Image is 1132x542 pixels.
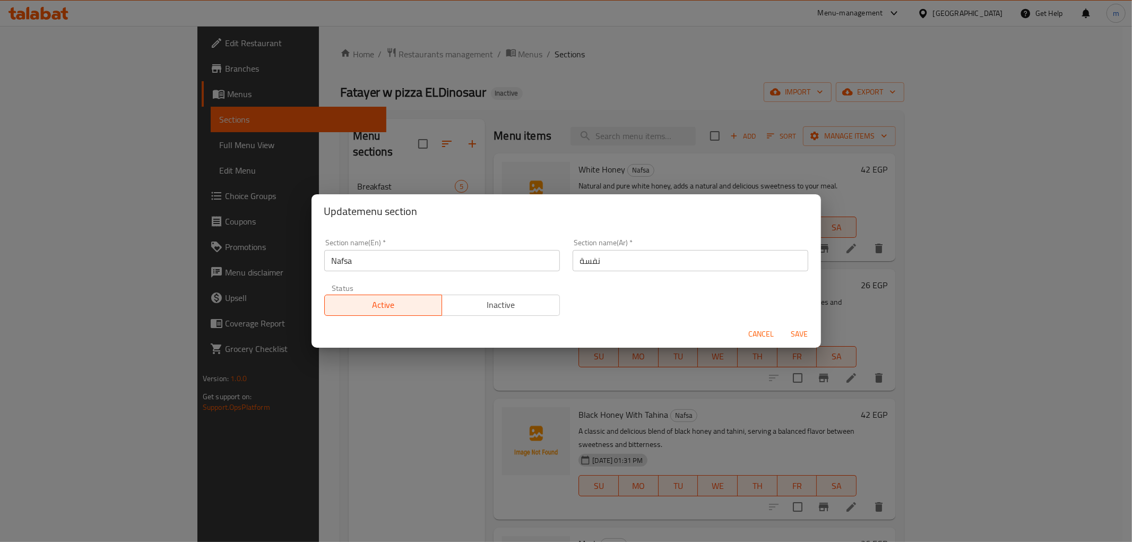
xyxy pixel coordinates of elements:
[329,297,438,313] span: Active
[446,297,556,313] span: Inactive
[745,324,779,344] button: Cancel
[324,250,560,271] input: Please enter section name(en)
[787,328,813,341] span: Save
[749,328,774,341] span: Cancel
[573,250,808,271] input: Please enter section name(ar)
[324,295,443,316] button: Active
[783,324,817,344] button: Save
[442,295,560,316] button: Inactive
[324,203,808,220] h2: Update menu section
